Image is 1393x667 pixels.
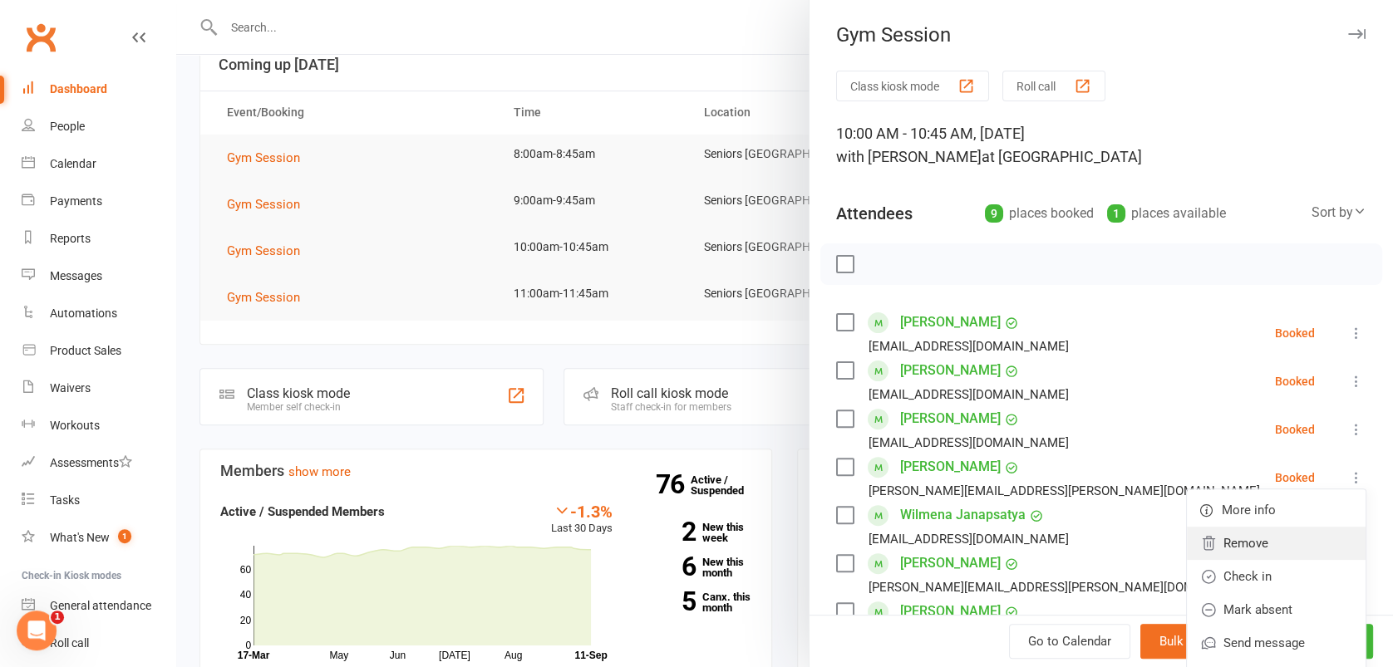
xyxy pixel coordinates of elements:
div: Sort by [1312,202,1366,223]
div: 9 [985,204,1003,223]
iframe: Intercom live chat [17,611,57,650]
a: Check in [1187,560,1366,593]
button: Roll call [1002,71,1105,101]
a: Reports [22,220,175,257]
div: places available [1107,202,1226,225]
div: [EMAIL_ADDRESS][DOMAIN_NAME] [869,432,1069,454]
a: Automations [22,295,175,332]
a: Mark absent [1187,593,1366,626]
div: Booked [1275,327,1315,339]
a: Roll call [22,625,175,662]
a: [PERSON_NAME] [900,550,1001,576]
div: Roll call [50,636,89,650]
div: Dashboard [50,82,107,96]
a: Messages [22,257,175,295]
div: Payments [50,194,102,208]
a: [PERSON_NAME] [900,357,1001,384]
a: [PERSON_NAME] [900,309,1001,336]
div: Product Sales [50,344,121,357]
a: Workouts [22,407,175,444]
div: Tasks [50,493,80,507]
a: [PERSON_NAME] [900,454,1001,480]
a: General attendance kiosk mode [22,587,175,625]
a: [PERSON_NAME] [900,405,1001,432]
div: Messages [50,269,102,282]
div: Gym Session [810,23,1393,47]
a: Tasks [22,482,175,519]
div: [EMAIL_ADDRESS][DOMAIN_NAME] [869,336,1069,357]
div: [PERSON_NAME][EMAIL_ADDRESS][PERSON_NAME][DOMAIN_NAME] [869,480,1260,502]
div: Booked [1275,424,1315,435]
span: 1 [118,529,131,543]
a: More info [1187,493,1366,527]
div: Booked [1275,472,1315,483]
a: Remove [1187,527,1366,560]
div: What's New [50,531,110,544]
span: More info [1222,500,1276,520]
span: 1 [51,611,64,624]
div: 10:00 AM - 10:45 AM, [DATE] [836,122,1366,169]
div: Assessments [50,456,132,469]
div: Reports [50,232,91,245]
a: Go to Calendar [1009,624,1130,659]
div: [PERSON_NAME][EMAIL_ADDRESS][PERSON_NAME][DOMAIN_NAME] [869,576,1260,598]
div: General attendance [50,599,151,612]
div: 1 [1107,204,1125,223]
a: What's New1 [22,519,175,557]
div: Booked [1275,375,1315,387]
button: Bulk add attendees [1140,624,1284,659]
div: People [50,120,85,133]
button: Class kiosk mode [836,71,989,101]
div: places booked [985,202,1094,225]
a: [PERSON_NAME] [900,598,1001,625]
a: Calendar [22,145,175,183]
div: [EMAIL_ADDRESS][DOMAIN_NAME] [869,384,1069,405]
a: Product Sales [22,332,175,370]
div: Calendar [50,157,96,170]
a: People [22,108,175,145]
a: Dashboard [22,71,175,108]
span: at [GEOGRAPHIC_DATA] [982,148,1142,165]
span: with [PERSON_NAME] [836,148,982,165]
a: Waivers [22,370,175,407]
a: Send message [1187,626,1366,660]
div: [EMAIL_ADDRESS][DOMAIN_NAME] [869,528,1069,550]
a: Wilmena Janapsatya [900,502,1026,528]
div: Automations [50,307,117,320]
div: Waivers [50,381,91,395]
div: Workouts [50,419,100,432]
a: Payments [22,183,175,220]
a: Clubworx [20,17,62,58]
a: Assessments [22,444,175,482]
div: Attendees [836,202,913,225]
